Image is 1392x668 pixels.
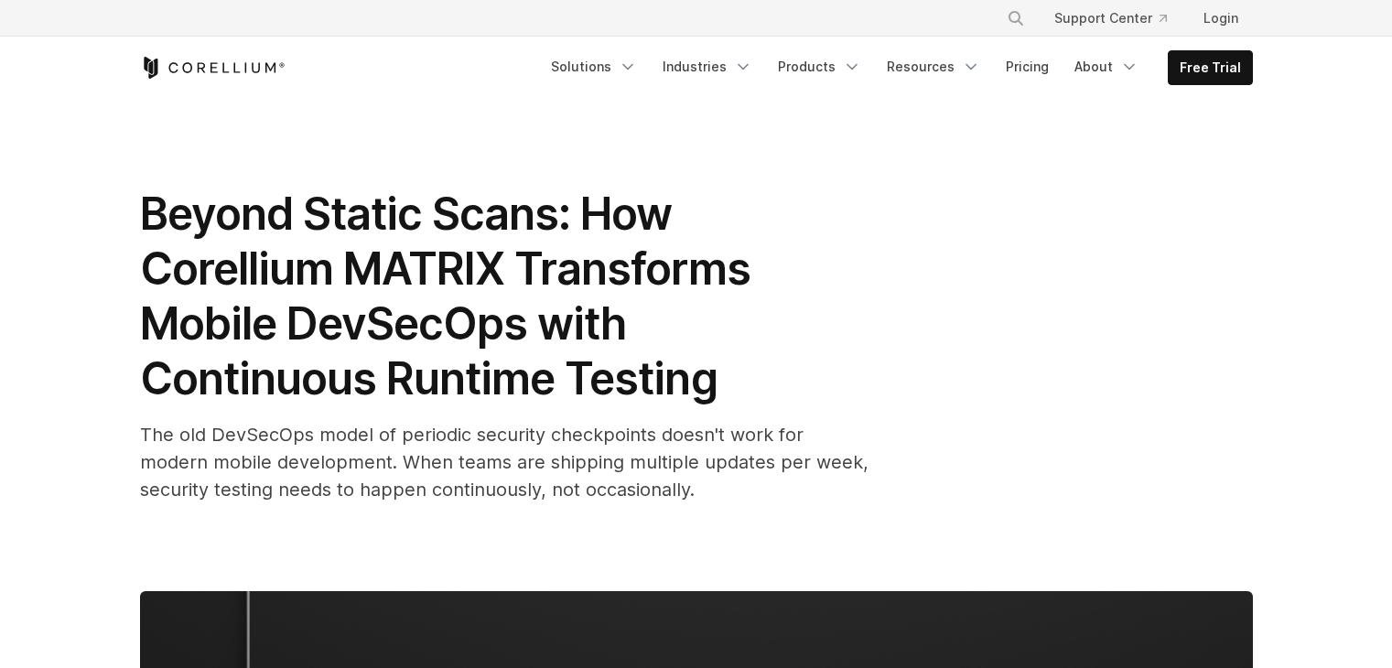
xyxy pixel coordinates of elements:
a: Support Center [1040,2,1182,35]
a: Login [1189,2,1253,35]
a: Corellium Home [140,57,286,79]
span: The old DevSecOps model of periodic security checkpoints doesn't work for modern mobile developme... [140,424,869,501]
a: Products [767,50,872,83]
a: About [1063,50,1149,83]
a: Free Trial [1169,51,1252,84]
a: Solutions [540,50,648,83]
a: Resources [876,50,991,83]
div: Navigation Menu [985,2,1253,35]
span: Beyond Static Scans: How Corellium MATRIX Transforms Mobile DevSecOps with Continuous Runtime Tes... [140,187,750,405]
button: Search [999,2,1032,35]
a: Industries [652,50,763,83]
a: Pricing [995,50,1060,83]
div: Navigation Menu [540,50,1253,85]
